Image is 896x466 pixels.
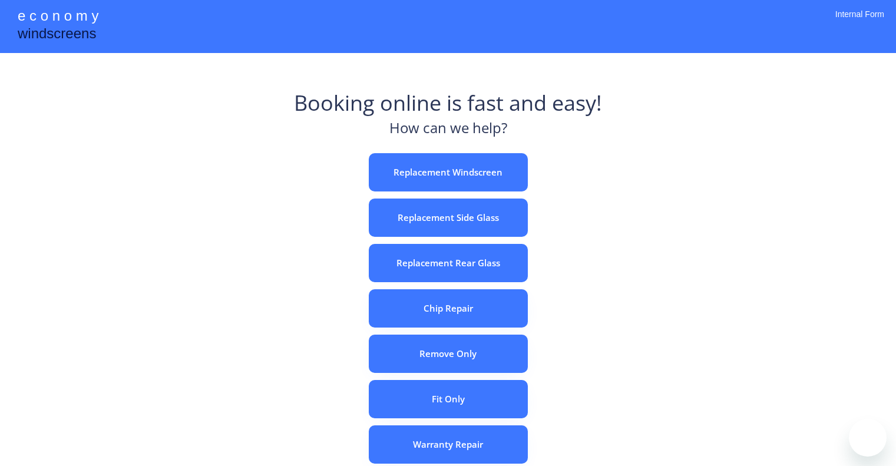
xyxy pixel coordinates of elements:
[294,88,602,118] div: Booking online is fast and easy!
[369,335,528,373] button: Remove Only
[369,199,528,237] button: Replacement Side Glass
[389,118,507,144] div: How can we help?
[369,153,528,191] button: Replacement Windscreen
[18,24,96,47] div: windscreens
[835,9,884,35] div: Internal Form
[849,419,887,457] iframe: Button to launch messaging window
[369,244,528,282] button: Replacement Rear Glass
[369,425,528,464] button: Warranty Repair
[369,289,528,328] button: Chip Repair
[369,380,528,418] button: Fit Only
[18,6,98,28] div: e c o n o m y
